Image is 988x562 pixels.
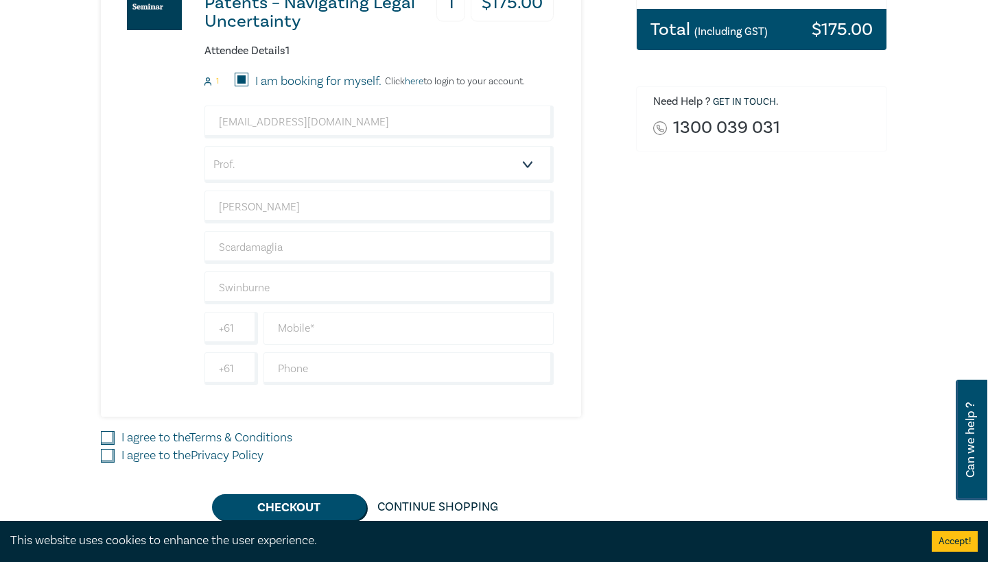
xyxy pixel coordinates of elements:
[204,352,258,385] input: +61
[673,119,780,137] a: 1300 039 031
[405,75,423,88] a: here
[694,25,768,38] small: (Including GST)
[204,231,554,264] input: Last Name*
[650,21,768,38] h3: Total
[713,96,776,108] a: Get in touch
[263,352,554,385] input: Phone
[255,73,381,90] label: I am booking for myself.
[216,77,219,86] small: 1
[204,312,258,345] input: +61
[191,448,263,463] a: Privacy Policy
[366,494,509,520] a: Continue Shopping
[10,532,911,550] div: This website uses cookies to enhance the user experience.
[189,430,292,445] a: Terms & Conditions
[932,531,978,552] button: Accept cookies
[212,494,366,520] button: Checkout
[653,95,876,109] h6: Need Help ? .
[204,271,554,304] input: Company
[812,21,873,38] h3: $ 175.00
[381,76,525,87] p: Click to login to your account.
[964,388,977,492] span: Can we help ?
[263,312,554,345] input: Mobile*
[121,429,292,447] label: I agree to the
[121,447,263,465] label: I agree to the
[204,191,554,223] input: First Name*
[204,106,554,138] input: Attendee Email*
[204,45,554,58] h6: Attendee Details 1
